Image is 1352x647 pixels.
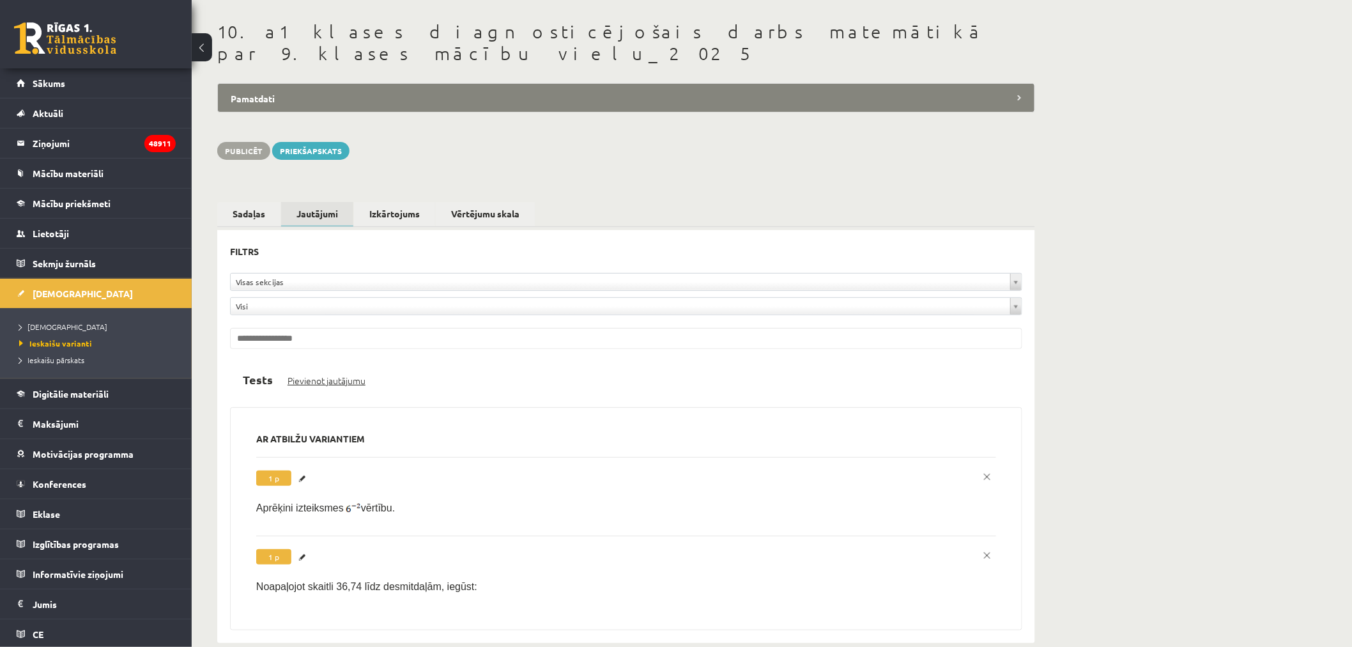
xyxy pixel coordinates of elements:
[17,589,176,619] a: Jumis
[17,249,176,278] a: Sekmju žurnāls
[17,439,176,469] a: Motivācijas programma
[17,529,176,559] a: Izglītības programas
[272,142,350,160] a: Priekšapskats
[33,448,134,460] span: Motivācijas programma
[346,503,361,515] img: 2wECAwECAwECAwECAwECAwECAwECAwECAwECAwECAwECAwECAwECAwECAwECAwECAwECAwECAwECAwECAwECAwECAwECAwECA...
[33,168,104,179] span: Mācību materiāli
[33,198,111,209] span: Mācību priekšmeti
[33,258,96,269] span: Sekmju žurnāls
[19,355,84,365] span: Ieskaišu pārskats
[17,129,176,158] a: Ziņojumi48911
[33,538,119,550] span: Izglītības programas
[231,274,1022,290] a: Visas sekcijas
[33,228,69,239] span: Lietotāji
[19,338,179,349] a: Ieskaišu varianti
[17,219,176,248] a: Lietotāji
[144,135,176,152] i: 48911
[361,503,395,513] span: vērtību.
[236,274,1005,290] span: Visas sekcijas
[17,68,176,98] a: Sākums
[256,503,344,513] span: Aprēķini izteiksmes
[217,21,1035,64] h1: 10.a1 klases diagnosticējošais darbs matemātikā par 9.klases mācību vielu_2025
[230,364,286,394] h2: Tests
[217,142,270,160] button: Publicēt
[298,471,311,487] a: Labot
[17,499,176,529] a: Eklase
[17,279,176,308] a: [DEMOGRAPHIC_DATA]
[19,354,179,366] a: Ieskaišu pārskats
[298,549,311,566] a: Labot
[33,478,86,490] span: Konferences
[256,581,477,592] span: Noapaļojot skaitli 36,74 līdz desmitdaļām, iegūst:
[256,433,996,444] h3: Ar atbilžu variantiem
[17,379,176,409] a: Digitālie materiāli
[288,374,365,387] a: Pievienot jautājumu
[17,159,176,188] a: Mācību materiāli
[33,107,63,119] span: Aktuāli
[436,202,535,226] a: Vērtējumu skala
[354,202,435,226] a: Izkārtojums
[217,83,1035,113] legend: Pamatdati
[281,202,353,227] a: Jautājumi
[17,189,176,218] a: Mācību priekšmeti
[17,409,176,439] a: Maksājumi
[14,22,116,54] a: Rīgas 1. Tālmācības vidusskola
[19,321,179,332] a: [DEMOGRAPHIC_DATA]
[256,471,291,486] span: 1 p
[33,598,57,610] span: Jumis
[33,288,133,299] span: [DEMOGRAPHIC_DATA]
[33,388,109,400] span: Digitālie materiāli
[17,98,176,128] a: Aktuāli
[33,628,43,640] span: CE
[17,469,176,499] a: Konferences
[33,508,60,520] span: Eklase
[17,559,176,589] a: Informatīvie ziņojumi
[978,547,996,565] a: x
[231,298,1022,315] a: Visi
[978,468,996,486] a: x
[217,202,280,226] a: Sadaļas
[19,338,92,348] span: Ieskaišu varianti
[230,243,1007,260] h3: Filtrs
[236,298,1005,315] span: Visi
[33,568,123,580] span: Informatīvie ziņojumi
[19,322,107,332] span: [DEMOGRAPHIC_DATA]
[256,549,291,565] span: 1 p
[33,409,176,439] legend: Maksājumi
[33,77,65,89] span: Sākums
[33,129,176,158] legend: Ziņojumi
